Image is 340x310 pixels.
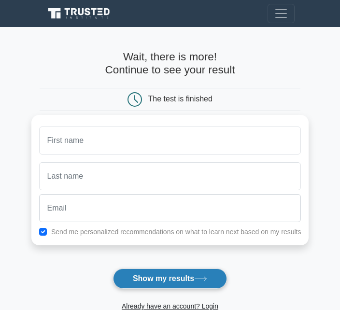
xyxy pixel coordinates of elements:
input: Email [39,194,301,222]
a: Already have an account? Login [122,302,218,310]
div: The test is finished [148,95,212,103]
h4: Wait, there is more! Continue to see your result [31,50,309,76]
button: Show my results [113,268,227,289]
input: First name [39,127,301,155]
button: Toggle navigation [268,4,295,23]
label: Send me personalized recommendations on what to learn next based on my results [51,228,301,236]
input: Last name [39,162,301,190]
